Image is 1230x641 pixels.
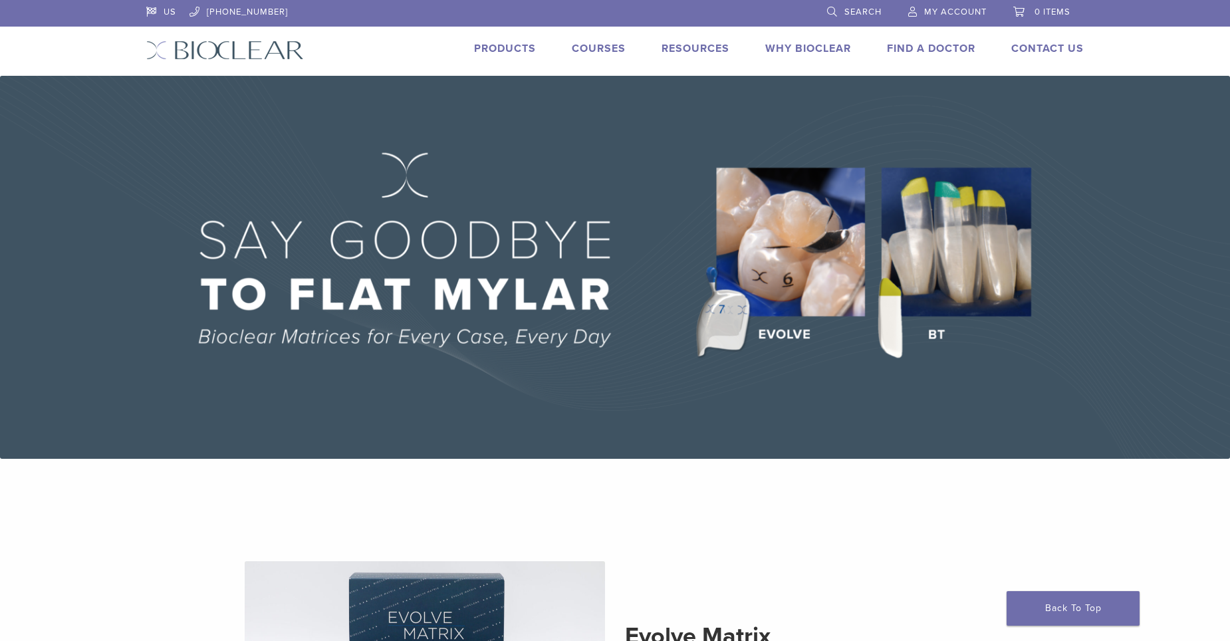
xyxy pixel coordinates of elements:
a: Products [474,42,536,55]
span: Search [844,7,882,17]
span: My Account [924,7,987,17]
img: Bioclear [146,41,304,60]
a: Back To Top [1007,591,1140,626]
a: Resources [662,42,729,55]
a: Why Bioclear [765,42,851,55]
a: Find A Doctor [887,42,975,55]
a: Courses [572,42,626,55]
span: 0 items [1035,7,1070,17]
a: Contact Us [1011,42,1084,55]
